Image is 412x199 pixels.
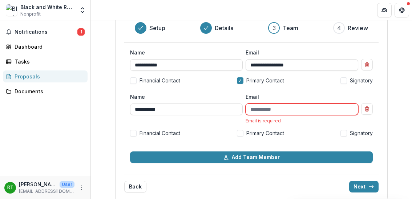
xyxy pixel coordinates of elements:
span: Nonprofit [20,11,41,17]
button: Notifications1 [3,26,88,38]
div: Black and White Reunion [20,3,74,11]
button: Open entity switcher [77,3,88,17]
h3: Details [215,24,233,32]
button: More [77,183,86,192]
span: Signatory [350,129,373,137]
button: Add Team Member [130,151,373,163]
div: Proposals [15,73,82,80]
a: Dashboard [3,41,88,53]
div: 4 [337,24,341,32]
span: Financial Contact [140,77,180,84]
span: Signatory [350,77,373,84]
h3: Team [283,24,298,32]
div: 3 [272,24,276,32]
span: Primary Contact [246,77,284,84]
div: Email is required [246,118,358,123]
span: Financial Contact [140,129,180,137]
p: [EMAIL_ADDRESS][DOMAIN_NAME] [19,188,74,195]
div: Tasks [15,58,82,65]
span: 1 [77,28,85,36]
span: Primary Contact [246,129,284,137]
button: Next [349,181,379,192]
label: Name [130,49,238,56]
div: Rachel Taber [7,185,13,190]
h3: Setup [149,24,165,32]
button: Back [124,181,146,192]
h3: Review [348,24,368,32]
label: Email [246,93,354,101]
a: Proposals [3,70,88,82]
label: Name [130,93,238,101]
button: Get Help [395,3,409,17]
label: Email [246,49,354,56]
img: Black and White Reunion [6,4,17,16]
button: Partners [377,3,392,17]
p: User [60,181,74,188]
div: Dashboard [15,43,82,50]
button: Remove team member [361,59,373,70]
a: Tasks [3,56,88,68]
button: Remove team member [361,103,373,115]
a: Documents [3,85,88,97]
p: [PERSON_NAME] [19,180,57,188]
span: Notifications [15,29,77,35]
div: Documents [15,88,82,95]
div: Progress [135,22,368,34]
